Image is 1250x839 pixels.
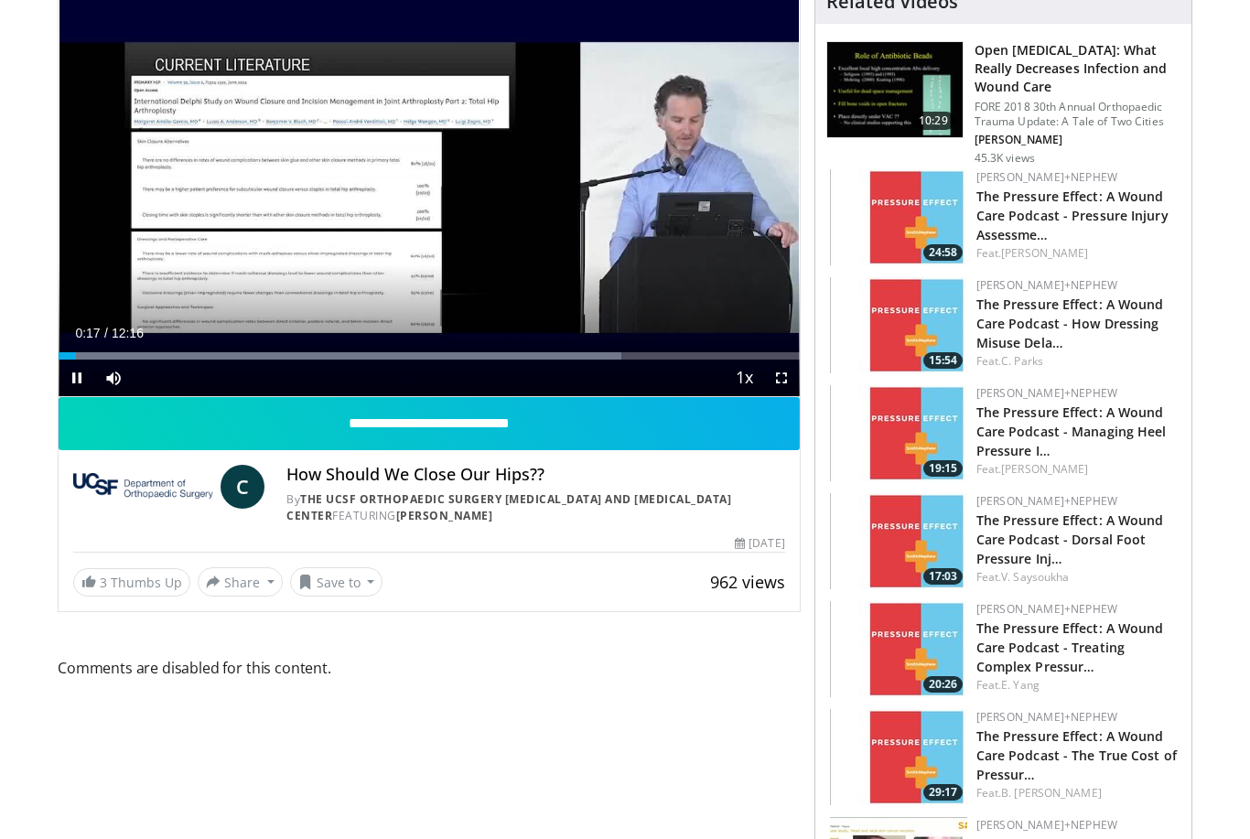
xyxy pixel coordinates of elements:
a: The Pressure Effect: A Wound Care Podcast - Managing Heel Pressure I… [976,403,1167,459]
a: 3 Thumbs Up [73,568,190,597]
span: 17:03 [923,568,963,585]
div: Progress Bar [59,352,800,360]
button: Pause [59,360,95,396]
span: 0:17 [75,326,100,340]
span: Comments are disabled for this content. [58,656,801,680]
button: Mute [95,360,132,396]
a: B. [PERSON_NAME] [1001,785,1102,801]
a: [PERSON_NAME]+Nephew [976,169,1117,185]
p: 45.3K views [975,151,1035,166]
button: Playback Rate [727,360,763,396]
a: 10:29 Open [MEDICAL_DATA]: What Really Decreases Infection and Wound Care FORE 2018 30th Annual O... [826,41,1180,166]
a: [PERSON_NAME] [1001,245,1088,261]
button: Share [198,567,283,597]
a: 19:15 [830,385,967,481]
span: 20:26 [923,676,963,693]
p: [PERSON_NAME] [975,133,1180,147]
a: The UCSF Orthopaedic Surgery [MEDICAL_DATA] and [MEDICAL_DATA] Center [286,491,731,523]
a: 20:26 [830,601,967,697]
div: Feat. [976,245,1177,262]
a: The Pressure Effect: A Wound Care Podcast - Dorsal Foot Pressure Inj… [976,511,1164,567]
a: [PERSON_NAME]+Nephew [976,385,1117,401]
img: 2a658e12-bd38-46e9-9f21-8239cc81ed40.150x105_q85_crop-smart_upscale.jpg [830,169,967,265]
a: [PERSON_NAME]+Nephew [976,493,1117,509]
img: 61e02083-5525-4adc-9284-c4ef5d0bd3c4.150x105_q85_crop-smart_upscale.jpg [830,277,967,373]
p: FORE 2018 30th Annual Orthopaedic Trauma Update: A Tale of Two Cities [975,100,1180,129]
a: E. Yang [1001,677,1040,693]
a: 29:17 [830,709,967,805]
h3: Open [MEDICAL_DATA]: What Really Decreases Infection and Wound Care [975,41,1180,96]
img: 5dccabbb-5219-43eb-ba82-333b4a767645.150x105_q85_crop-smart_upscale.jpg [830,601,967,697]
a: C [221,465,264,509]
a: [PERSON_NAME]+Nephew [976,709,1117,725]
a: The Pressure Effect: A Wound Care Podcast - How Dressing Misuse Dela… [976,296,1164,351]
div: Feat. [976,569,1177,586]
div: [DATE] [735,535,784,552]
span: 10:29 [911,112,955,130]
span: 962 views [710,571,785,593]
img: The UCSF Orthopaedic Surgery Arthritis and Joint Replacement Center [73,465,213,509]
h4: How Should We Close Our Hips?? [286,465,784,485]
span: 12:16 [112,326,144,340]
div: Feat. [976,461,1177,478]
button: Save to [290,567,383,597]
a: C. Parks [1001,353,1043,369]
img: d68379d8-97de-484f-9076-f39c80eee8eb.150x105_q85_crop-smart_upscale.jpg [830,493,967,589]
span: / [104,326,108,340]
img: 60a7b2e5-50df-40c4-868a-521487974819.150x105_q85_crop-smart_upscale.jpg [830,385,967,481]
span: 19:15 [923,460,963,477]
span: 24:58 [923,244,963,261]
a: The Pressure Effect: A Wound Care Podcast - Pressure Injury Assessme… [976,188,1169,243]
div: Feat. [976,785,1177,801]
button: Fullscreen [763,360,800,396]
a: [PERSON_NAME] [396,508,493,523]
div: By FEATURING [286,491,784,524]
a: V. Saysoukha [1001,569,1069,585]
span: 15:54 [923,352,963,369]
a: [PERSON_NAME]+Nephew [976,601,1117,617]
a: 24:58 [830,169,967,265]
div: Feat. [976,677,1177,694]
img: bce944ac-c964-4110-a3bf-6462e96f2fa7.150x105_q85_crop-smart_upscale.jpg [830,709,967,805]
div: Feat. [976,353,1177,370]
span: 3 [100,574,107,591]
a: [PERSON_NAME]+Nephew [976,817,1117,833]
span: 29:17 [923,784,963,801]
a: [PERSON_NAME] [1001,461,1088,477]
img: ded7be61-cdd8-40fc-98a3-de551fea390e.150x105_q85_crop-smart_upscale.jpg [827,42,963,137]
a: The Pressure Effect: A Wound Care Podcast - The True Cost of Pressur… [976,727,1177,783]
a: The Pressure Effect: A Wound Care Podcast - Treating Complex Pressur… [976,619,1164,675]
a: [PERSON_NAME]+Nephew [976,277,1117,293]
a: 17:03 [830,493,967,589]
a: 15:54 [830,277,967,373]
